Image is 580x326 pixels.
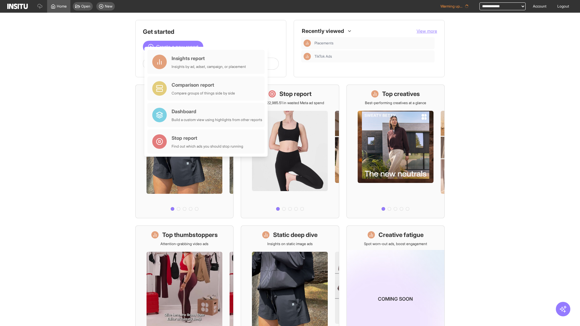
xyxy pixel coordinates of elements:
[279,90,311,98] h1: Stop report
[135,85,234,218] a: What's live nowSee all active ads instantly
[314,54,432,59] span: TikTok Ads
[273,231,317,239] h1: Static deep dive
[172,134,243,142] div: Stop report
[105,4,112,9] span: New
[172,64,246,69] div: Insights by ad, adset, campaign, or placement
[382,90,420,98] h1: Top creatives
[417,28,437,34] button: View more
[156,43,198,50] span: Create a new report
[314,41,333,46] span: Placements
[241,85,339,218] a: Stop reportSave £22,985.51 in wasted Meta ad spend
[267,241,313,246] p: Insights on static image ads
[162,231,218,239] h1: Top thumbstoppers
[57,4,67,9] span: Home
[365,101,426,105] p: Best-performing creatives at a glance
[304,40,311,47] div: Insights
[172,91,235,96] div: Compare groups of things side by side
[314,41,432,46] span: Placements
[172,55,246,62] div: Insights report
[7,4,28,9] img: Logo
[172,117,262,122] div: Build a custom view using highlights from other reports
[172,144,243,149] div: Find out which ads you should stop running
[346,85,445,218] a: Top creativesBest-performing creatives at a glance
[81,4,90,9] span: Open
[172,81,235,88] div: Comparison report
[172,108,262,115] div: Dashboard
[143,41,203,53] button: Create a new report
[143,27,279,36] h1: Get started
[304,53,311,60] div: Insights
[256,101,324,105] p: Save £22,985.51 in wasted Meta ad spend
[314,54,332,59] span: TikTok Ads
[440,4,462,9] span: Warming up...
[160,241,208,246] p: Attention-grabbing video ads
